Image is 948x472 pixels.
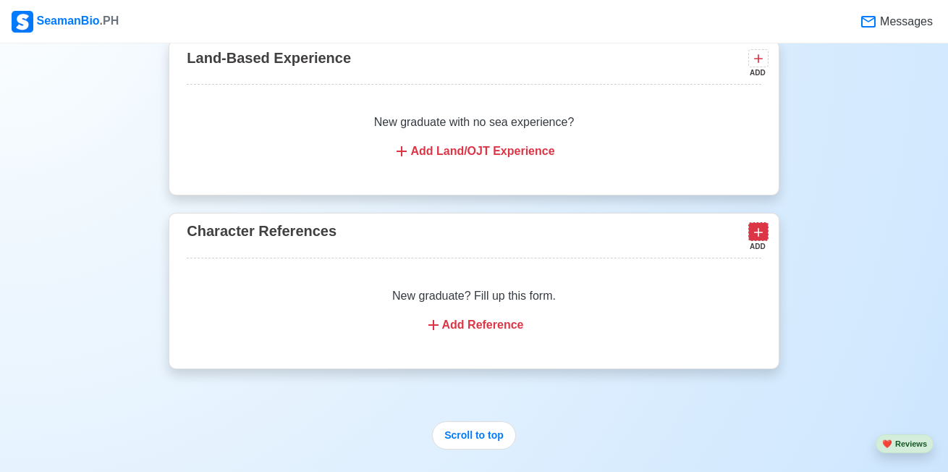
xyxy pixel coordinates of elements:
[882,439,892,448] span: heart
[204,114,743,131] p: New graduate with no sea experience?
[187,223,337,239] span: Character References
[204,287,743,305] p: New graduate? Fill up this form.
[876,434,934,454] button: heartReviews
[187,50,351,66] span: Land-Based Experience
[877,13,933,30] span: Messages
[204,143,743,160] div: Add Land/OJT Experience
[12,11,119,33] div: SeamanBio
[432,421,516,450] button: Scroll to top
[100,14,119,27] span: .PH
[204,316,743,334] div: Add Reference
[748,67,766,78] div: ADD
[12,11,33,33] img: Logo
[748,241,766,252] div: ADD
